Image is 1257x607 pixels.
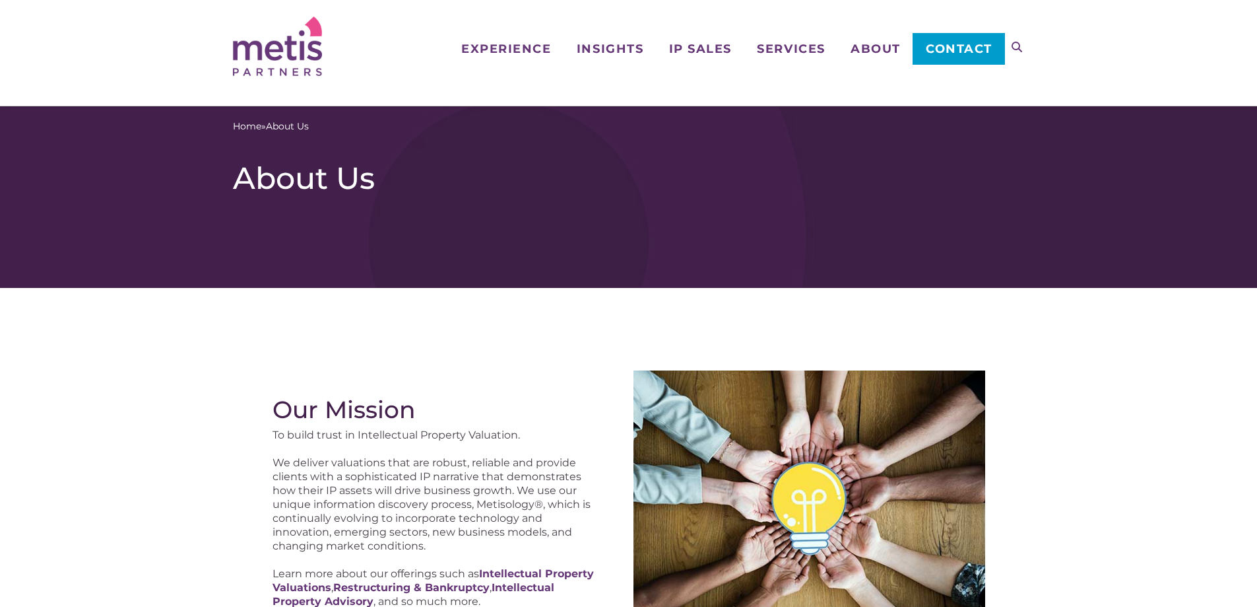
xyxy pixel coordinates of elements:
[233,160,1025,197] h1: About Us
[913,33,1004,65] a: Contact
[273,396,602,423] h2: Our Mission
[266,120,309,133] span: About Us
[333,582,490,594] a: Restructuring & Bankruptcy
[233,17,322,76] img: Metis Partners
[669,43,732,55] span: IP Sales
[577,43,643,55] span: Insights
[461,43,551,55] span: Experience
[273,568,594,594] a: Intellectual Property Valuations
[851,43,901,55] span: About
[926,43,992,55] span: Contact
[757,43,825,55] span: Services
[233,120,261,133] a: Home
[273,429,602,443] p: To build trust in Intellectual Property Valuation.
[273,456,602,553] p: We deliver valuations that are robust, reliable and provide clients with a sophisticated IP narra...
[233,120,309,133] span: »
